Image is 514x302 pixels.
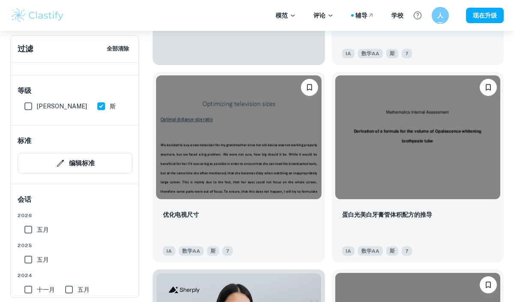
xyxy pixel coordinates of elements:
[156,75,322,199] img: 数学AA IA示例缩略图：优化电视尺寸
[480,276,497,293] button: 书签
[104,42,132,55] button: 全部清除
[18,43,33,55] h6: 过滤
[179,246,204,256] span: 数学AA
[335,75,501,199] img: 数学AA IA示例缩略图：体积公式的推导
[342,49,355,58] span: IA
[358,49,383,58] span: 数学AA
[386,49,398,58] span: 斯
[342,246,355,256] span: IA
[466,8,504,23] button: 现在升级
[18,194,132,212] h6: 会话
[78,285,90,294] span: 五月
[402,49,412,58] span: 7
[110,102,116,111] span: 斯
[18,272,132,279] span: 2024
[18,86,132,96] h6: 等级
[436,11,445,20] h6: 人工智能
[410,8,425,23] button: 帮助和反馈
[355,11,374,20] a: 辅导
[358,246,383,256] span: 数学AA
[18,212,132,219] span: 2026
[18,242,132,249] span: 2025
[37,285,55,294] span: 十一月
[480,79,497,96] button: 书签
[18,136,31,146] h6: 标准
[342,210,432,219] p: 蛋白光美白牙膏管体积配方的推导
[313,11,334,20] p: 评论
[276,11,296,20] p: 模范
[18,153,132,173] button: 编辑标准
[10,7,65,24] img: Clastify标志
[402,246,412,256] span: 7
[37,225,49,234] span: 五月
[332,72,504,263] a: 书签蛋白光美白牙膏管体积配方的推导IA数学AA斯7
[37,255,49,264] span: 五月
[386,246,398,256] span: 斯
[37,102,87,111] span: [PERSON_NAME]
[301,79,318,96] button: 书签
[163,246,175,256] span: IA
[432,7,449,24] button: 人工智能
[207,246,219,256] span: 斯
[391,11,403,20] a: 学校
[153,72,325,263] a: 书签优化电视尺寸IA数学AA斯7
[222,246,233,256] span: 7
[163,210,199,219] p: 优化电视尺寸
